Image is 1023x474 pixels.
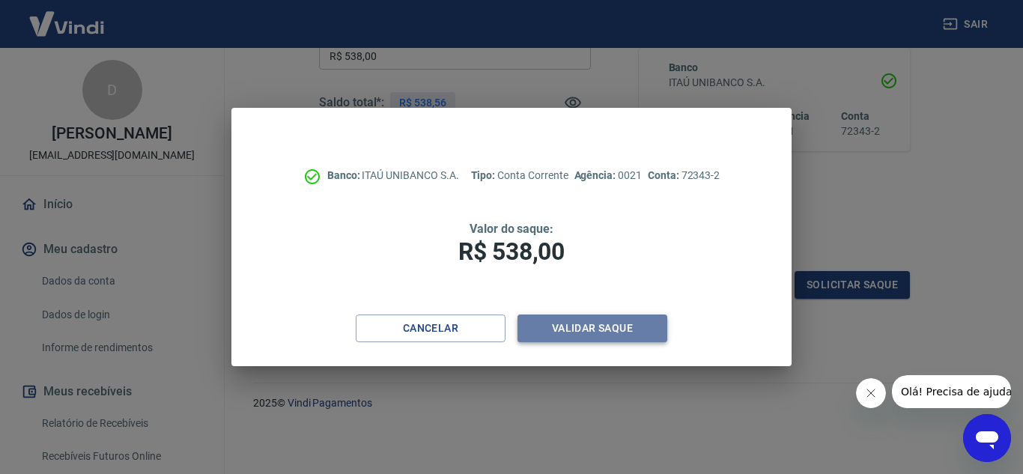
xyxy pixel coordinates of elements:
iframe: Fechar mensagem [856,378,886,408]
span: Valor do saque: [470,222,553,236]
p: 72343-2 [648,168,720,183]
span: Olá! Precisa de ajuda? [9,10,126,22]
span: Agência: [574,169,619,181]
p: 0021 [574,168,642,183]
iframe: Mensagem da empresa [892,375,1011,408]
button: Validar saque [517,315,667,342]
span: Conta: [648,169,682,181]
span: R$ 538,00 [458,237,565,266]
button: Cancelar [356,315,506,342]
span: Banco: [327,169,362,181]
span: Tipo: [471,169,498,181]
iframe: Botão para abrir a janela de mensagens [963,414,1011,462]
p: Conta Corrente [471,168,568,183]
p: ITAÚ UNIBANCO S.A. [327,168,459,183]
